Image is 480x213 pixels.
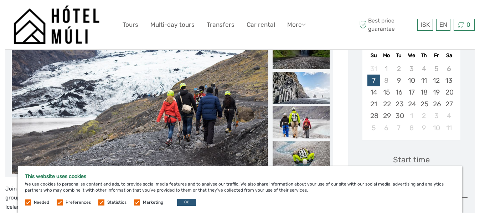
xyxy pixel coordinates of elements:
[430,86,443,98] div: Choose Friday, September 19th, 2025
[367,75,380,86] div: Choose Sunday, September 7th, 2025
[12,2,268,174] img: 7553a55389e44cafaa065ea5df492d72_main_slider.jpeg
[418,122,430,134] div: Choose Thursday, October 9th, 2025
[367,86,380,98] div: Choose Sunday, September 14th, 2025
[380,122,393,134] div: Choose Monday, October 6th, 2025
[273,106,330,138] img: 6dca9ebdbcfd4dd3833a0f7d856030a9_slider_thumbnail.jpeg
[380,63,393,75] div: Not available Monday, September 1st, 2025
[465,21,471,28] span: 0
[66,199,91,206] label: Preferences
[365,63,458,134] div: month 2025-09
[405,86,418,98] div: Choose Wednesday, September 17th, 2025
[393,75,405,86] div: Choose Tuesday, September 9th, 2025
[418,51,430,60] div: Th
[443,51,455,60] div: Sa
[393,98,405,110] div: Choose Tuesday, September 23rd, 2025
[430,75,443,86] div: Choose Friday, September 12th, 2025
[247,20,275,30] a: Car rental
[393,51,405,60] div: Tu
[367,98,380,110] div: Choose Sunday, September 21st, 2025
[367,63,380,75] div: Not available Sunday, August 31st, 2025
[405,51,418,60] div: We
[418,86,430,98] div: Choose Thursday, September 18th, 2025
[430,122,443,134] div: Choose Friday, October 10th, 2025
[418,63,430,75] div: Not available Thursday, September 4th, 2025
[273,72,330,104] img: b931753b925149ada6298bf702a7d0b4_slider_thumbnail.jpg
[367,122,380,134] div: Choose Sunday, October 5th, 2025
[443,98,455,110] div: Choose Saturday, September 27th, 2025
[418,110,430,122] div: Choose Thursday, October 2nd, 2025
[380,110,393,122] div: Choose Monday, September 29th, 2025
[380,98,393,110] div: Choose Monday, September 22nd, 2025
[430,98,443,110] div: Choose Friday, September 26th, 2025
[18,166,462,213] div: We use cookies to personalise content and ads, to provide social media features and to analyse ou...
[5,184,333,212] p: Join this extensive day tour to the South Coast of [GEOGRAPHIC_DATA], where we hike on Sólheimajö...
[443,122,455,134] div: Choose Saturday, October 11th, 2025
[150,20,195,30] a: Multi-day tours
[405,63,418,75] div: Not available Wednesday, September 3rd, 2025
[380,75,393,86] div: Not available Monday, September 8th, 2025
[443,63,455,75] div: Not available Saturday, September 6th, 2025
[273,37,330,69] img: ee35769595de4dbc8488c86120340888_slider_thumbnail.jpg
[367,110,380,122] div: Choose Sunday, September 28th, 2025
[405,75,418,86] div: Choose Wednesday, September 10th, 2025
[273,141,330,173] img: a12e4b8f6db74b1ea2393396326e29e7_slider_thumbnail.jpeg
[418,75,430,86] div: Choose Thursday, September 11th, 2025
[443,86,455,98] div: Choose Saturday, September 20th, 2025
[393,154,430,165] div: Start time
[393,110,405,122] div: Choose Tuesday, September 30th, 2025
[107,199,127,206] label: Statistics
[367,51,380,60] div: Su
[393,86,405,98] div: Choose Tuesday, September 16th, 2025
[418,98,430,110] div: Choose Thursday, September 25th, 2025
[10,12,81,18] p: We're away right now. Please check back later!
[380,86,393,98] div: Choose Monday, September 15th, 2025
[380,51,393,60] div: Mo
[287,20,306,30] a: More
[405,98,418,110] div: Choose Wednesday, September 24th, 2025
[143,199,163,206] label: Marketing
[34,199,49,206] label: Needed
[420,21,430,28] span: ISK
[393,63,405,75] div: Not available Tuesday, September 2nd, 2025
[14,5,99,44] img: 1276-09780d38-f550-4f2e-b773-0f2717b8e24e_logo_big.png
[393,122,405,134] div: Choose Tuesday, October 7th, 2025
[357,17,416,32] span: Best price guarantee
[82,11,91,20] button: Open LiveChat chat widget
[25,173,455,179] h5: This website uses cookies
[405,110,418,122] div: Choose Wednesday, October 1st, 2025
[443,75,455,86] div: Choose Saturday, September 13th, 2025
[436,19,450,31] div: EN
[123,20,138,30] a: Tours
[207,20,234,30] a: Transfers
[430,110,443,122] div: Choose Friday, October 3rd, 2025
[443,110,455,122] div: Choose Saturday, October 4th, 2025
[430,63,443,75] div: Not available Friday, September 5th, 2025
[405,122,418,134] div: Choose Wednesday, October 8th, 2025
[430,51,443,60] div: Fr
[177,199,196,206] button: OK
